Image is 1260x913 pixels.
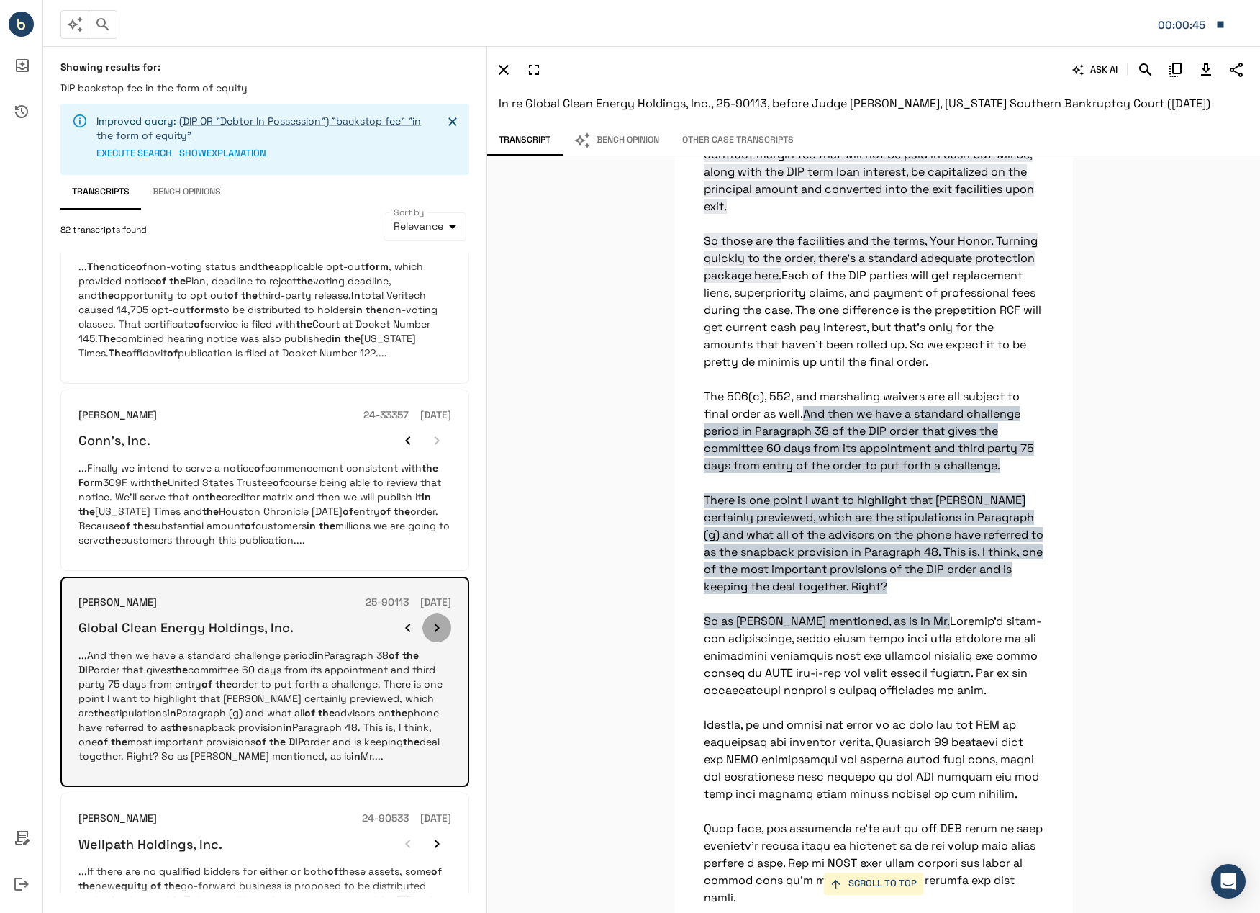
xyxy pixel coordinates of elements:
[296,274,313,287] em: the
[327,865,338,878] em: of
[60,81,469,95] p: DIP backstop fee in the form of equity
[1158,16,1208,35] div: Matter: 072716-0002
[1211,864,1246,899] div: Open Intercom Messenger
[241,289,258,302] em: the
[283,721,292,734] em: in
[420,811,451,827] h6: [DATE]
[422,462,438,475] em: the
[78,595,157,611] h6: [PERSON_NAME]
[1224,58,1248,82] button: Share Transcript
[119,519,130,532] em: of
[402,649,419,662] em: the
[332,332,341,345] em: in
[97,735,108,748] em: of
[150,879,161,892] em: of
[304,706,315,719] em: of
[420,595,451,611] h6: [DATE]
[109,346,127,359] em: The
[87,260,105,273] em: The
[380,505,391,518] em: of
[96,114,421,142] a: (DIP OR "Debtor In Possession") "backstop fee" "in the form of equity"
[362,811,409,827] h6: 24-90533
[289,735,304,748] em: DIP
[78,432,150,449] h6: Conn's, Inc.
[487,125,562,156] button: Transcript
[442,111,463,132] button: Close
[96,114,430,143] p: Improved query:
[391,706,407,719] em: the
[366,595,409,611] h6: 25-90113
[422,490,431,503] em: in
[169,274,186,287] em: the
[78,461,451,547] p: ...Finally we intend to serve a notice commencement consistent with 309F with United States Trust...
[115,879,148,892] em: equity
[133,519,150,532] em: the
[384,212,466,241] div: Relevance
[394,206,425,218] label: Sort by
[141,175,232,210] button: Bench Opinions
[169,894,186,907] em: the
[671,125,805,156] button: Other Case Transcripts
[344,332,361,345] em: the
[98,332,116,345] em: The
[179,143,266,165] button: SHOWEXPLANATION
[194,318,204,330] em: of
[78,648,451,763] p: ...And then we have a standard challenge period Paragraph 38 order that gives committee 60 days f...
[78,408,157,423] h6: [PERSON_NAME]
[60,223,147,238] span: 82 transcripts found
[296,318,312,330] em: the
[171,721,188,734] em: the
[403,735,420,748] em: the
[307,519,316,532] em: in
[78,836,222,853] h6: Wellpath Holdings, Inc.
[704,95,1038,283] span: The DIP term loan has an all-in rate of 8 percent per annum with no fees associated with it, and ...
[97,289,114,302] em: the
[254,462,265,475] em: of
[268,894,284,907] em: the
[96,143,172,165] button: EXECUTE SEARCH
[394,505,410,518] em: the
[104,534,121,547] em: the
[167,706,176,719] em: in
[258,260,274,273] em: the
[205,490,222,503] em: the
[319,519,335,532] em: the
[704,406,1043,629] span: And then we have a standard challenge period in Paragraph 38 of the DIP order that gives the comm...
[1069,58,1121,82] button: ASK AI
[824,873,924,895] button: SCROLL TO TOP
[78,505,95,518] em: the
[351,750,361,763] em: in
[245,519,255,532] em: of
[94,706,110,719] em: the
[377,894,394,907] em: the
[78,259,451,360] p: ... notice non-voting status and applicable opt-out , which provided notice Plan, deadline to rej...
[365,260,389,273] em: form
[78,619,294,636] h6: Global Clean Energy Holdings, Inc.
[1151,9,1233,40] button: Matter: 072716-0002
[202,505,219,518] em: the
[314,649,324,662] em: in
[396,894,412,907] em: DIP
[60,175,141,210] button: Transcripts
[353,303,363,316] em: in
[273,476,284,489] em: of
[111,735,127,748] em: the
[201,678,212,691] em: of
[499,96,1210,111] span: In re Global Clean Energy Holdings, Inc., 25-90113, before Judge [PERSON_NAME], [US_STATE] Southe...
[255,735,266,748] em: of
[190,303,219,316] em: forms
[78,879,95,892] em: the
[167,346,178,359] em: of
[215,678,232,691] em: the
[389,649,399,662] em: of
[351,289,361,302] em: In
[60,60,469,73] h6: Showing results for:
[136,260,147,273] em: of
[1164,58,1188,82] button: Copy Citation
[155,274,166,287] em: of
[227,289,238,302] em: of
[1133,58,1158,82] button: Search
[343,505,353,518] em: of
[431,865,442,878] em: of
[318,706,335,719] em: the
